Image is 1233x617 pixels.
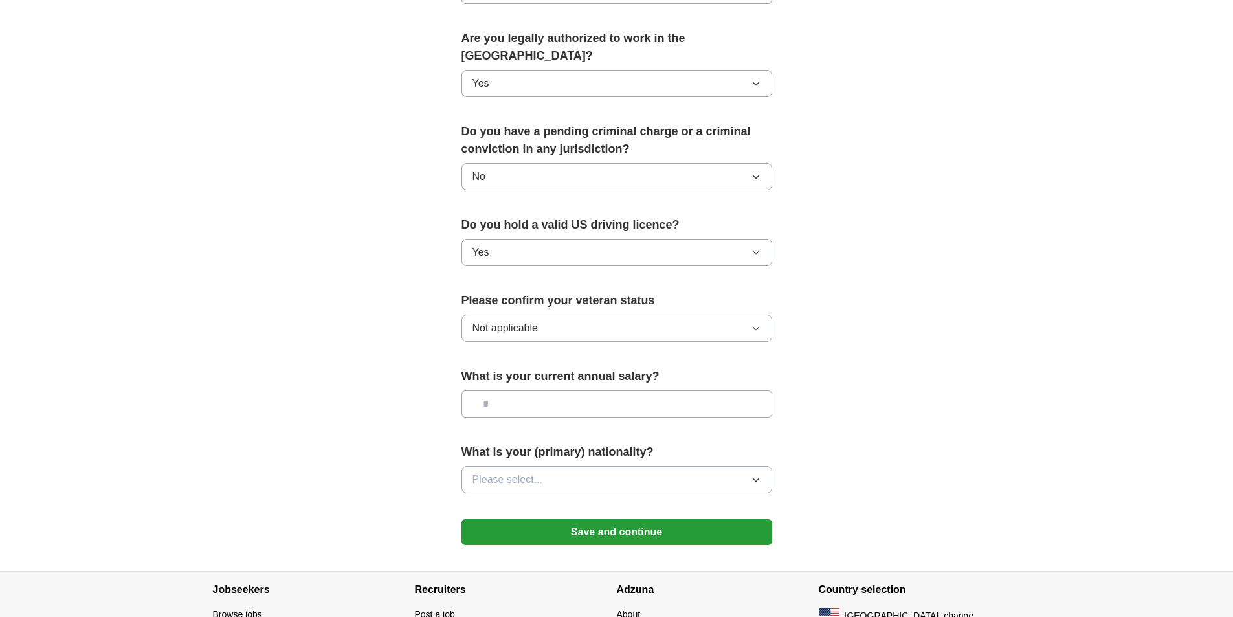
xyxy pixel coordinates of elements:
button: Please select... [461,466,772,493]
button: Not applicable [461,315,772,342]
button: Yes [461,70,772,97]
label: Please confirm your veteran status [461,292,772,309]
span: Yes [472,245,489,260]
h4: Country selection [819,572,1021,608]
span: Yes [472,76,489,91]
button: No [461,163,772,190]
label: What is your (primary) nationality? [461,443,772,461]
label: Do you hold a valid US driving licence? [461,216,772,234]
span: Please select... [472,472,543,488]
button: Save and continue [461,519,772,545]
label: What is your current annual salary? [461,368,772,385]
label: Do you have a pending criminal charge or a criminal conviction in any jurisdiction? [461,123,772,158]
button: Yes [461,239,772,266]
span: No [472,169,485,185]
label: Are you legally authorized to work in the [GEOGRAPHIC_DATA]? [461,30,772,65]
span: Not applicable [472,320,538,336]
